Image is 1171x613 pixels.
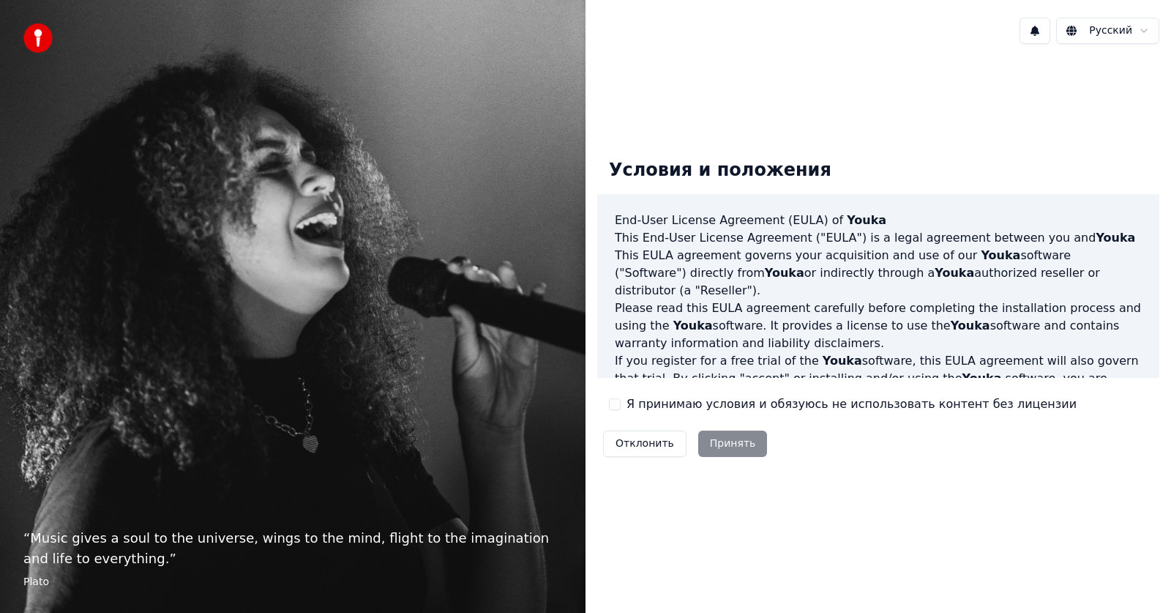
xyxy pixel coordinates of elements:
img: youka [23,23,53,53]
span: Youka [935,266,974,280]
span: Youka [765,266,804,280]
span: Youka [951,319,990,332]
span: Youka [1096,231,1135,245]
label: Я принимаю условия и обязуюсь не использовать контент без лицензии [626,395,1077,413]
p: If you register for a free trial of the software, this EULA agreement will also govern that trial... [615,352,1142,423]
div: Условия и положения [597,147,843,194]
span: Youka [981,248,1020,262]
p: This End-User License Agreement ("EULA") is a legal agreement between you and [615,229,1142,247]
span: Youka [673,319,713,332]
button: Отклонить [603,431,686,457]
h3: End-User License Agreement (EULA) of [615,212,1142,229]
span: Youka [962,371,1002,385]
p: “ Music gives a soul to the universe, wings to the mind, flight to the imagination and life to ev... [23,528,562,569]
p: This EULA agreement governs your acquisition and use of our software ("Software") directly from o... [615,247,1142,300]
span: Youka [847,213,886,227]
span: Youka [823,354,862,368]
footer: Plato [23,575,562,590]
p: Please read this EULA agreement carefully before completing the installation process and using th... [615,300,1142,352]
